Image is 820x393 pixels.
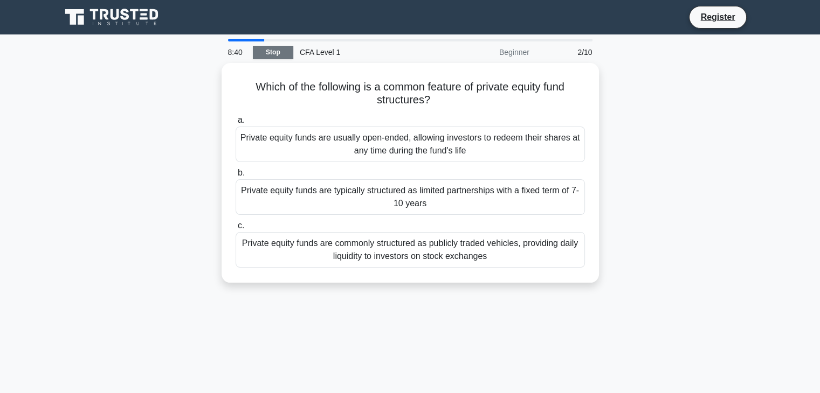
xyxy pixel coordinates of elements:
[222,41,253,63] div: 8:40
[235,80,586,107] h5: Which of the following is a common feature of private equity fund structures?
[694,10,741,24] a: Register
[238,168,245,177] span: b.
[236,127,585,162] div: Private equity funds are usually open-ended, allowing investors to redeem their shares at any tim...
[293,41,442,63] div: CFA Level 1
[253,46,293,59] a: Stop
[536,41,599,63] div: 2/10
[238,221,244,230] span: c.
[238,115,245,124] span: a.
[236,232,585,268] div: Private equity funds are commonly structured as publicly traded vehicles, providing daily liquidi...
[442,41,536,63] div: Beginner
[236,179,585,215] div: Private equity funds are typically structured as limited partnerships with a fixed term of 7-10 y...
